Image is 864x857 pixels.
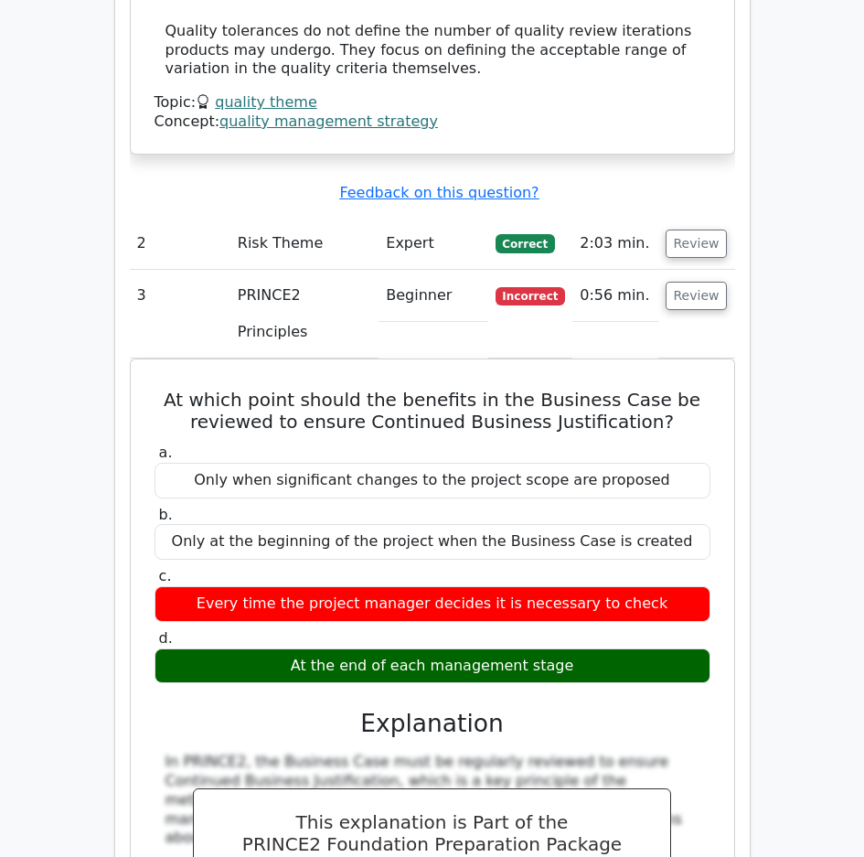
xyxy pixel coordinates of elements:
[230,218,379,270] td: Risk Theme
[219,112,438,130] a: quality management strategy
[155,112,710,132] div: Concept:
[379,218,487,270] td: Expert
[130,218,230,270] td: 2
[215,93,317,111] a: quality theme
[155,93,710,112] div: Topic:
[153,389,712,433] h5: At which point should the benefits in the Business Case be reviewed to ensure Continued Business ...
[155,586,710,622] div: Every time the project manager decides it is necessary to check
[379,270,487,322] td: Beginner
[339,184,539,201] a: Feedback on this question?
[496,287,566,305] span: Incorrect
[159,506,173,523] span: b.
[159,629,173,647] span: d.
[155,648,710,684] div: At the end of each management stage
[130,270,230,359] td: 3
[496,234,555,252] span: Correct
[572,270,657,322] td: 0:56 min.
[666,230,728,258] button: Review
[159,567,172,584] span: c.
[230,270,379,359] td: PRINCE2 Principles
[159,444,173,461] span: a.
[572,218,657,270] td: 2:03 min.
[165,709,699,738] h3: Explanation
[155,524,710,560] div: Only at the beginning of the project when the Business Case is created
[155,463,710,498] div: Only when significant changes to the project scope are proposed
[666,282,728,310] button: Review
